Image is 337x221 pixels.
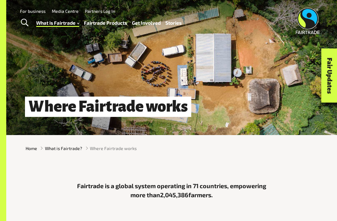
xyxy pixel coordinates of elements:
p: Fairtrade is a global system operating in 71 countries, empowering more than farmers. [76,181,268,200]
h1: Where Fairtrade works [25,97,191,117]
a: Fairtrade Products [84,18,127,27]
a: For business [20,8,46,14]
a: What is Fairtrade [36,18,79,27]
span: 2,045,386 [160,191,188,198]
a: What is Fairtrade? [45,145,82,152]
a: Stories [165,18,182,27]
img: Fairtrade Australia New Zealand logo [295,8,320,34]
a: Partners Log In [85,8,115,14]
a: Media Centre [52,8,79,14]
a: Get Involved [132,18,161,27]
a: Toggle Search [17,15,32,31]
a: Home [26,145,37,152]
span: Where Fairtrade works [90,145,137,152]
